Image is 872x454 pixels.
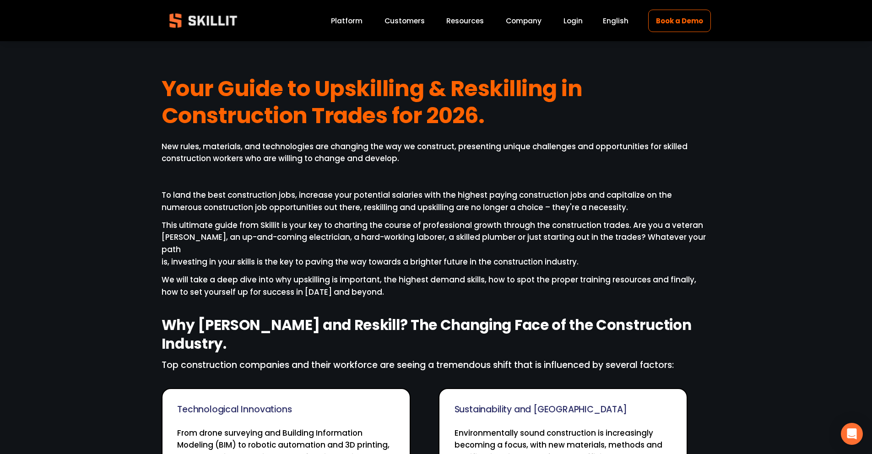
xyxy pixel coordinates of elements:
strong: Your Guide to Upskilling & Reskilling in Construction Trades for 2026. [162,73,587,131]
a: Book a Demo [648,10,710,32]
p: To land the best construction jobs, increase your potential salaries with the highest paying cons... [162,189,711,214]
a: Login [563,15,583,27]
div: Open Intercom Messenger [841,423,863,445]
img: Skillit [162,7,245,34]
a: Customers [385,15,425,27]
p: Top construction companies and their workforce are seeing a tremendous shift that is influenced b... [162,358,711,373]
span: Technological Innovations [177,403,292,416]
span: English [603,16,628,26]
span: Resources [446,16,484,26]
strong: Why [PERSON_NAME] and Reskill? The Changing Face of the Construction Industry. [162,315,695,354]
p: New rules, materials, and technologies are changing the way we construct, presenting unique chall... [162,141,711,165]
a: Company [506,15,542,27]
p: We will take a deep dive into why upskilling is important, the highest demand skills, how to spot... [162,274,711,298]
div: language picker [603,15,628,27]
p: This ultimate guide from Skillit is your key to charting the course of professional growth throug... [162,219,711,269]
a: folder dropdown [446,15,484,27]
span: Sustainability and [GEOGRAPHIC_DATA] [455,403,627,416]
a: Platform [331,15,363,27]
